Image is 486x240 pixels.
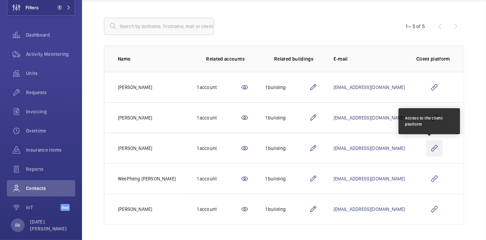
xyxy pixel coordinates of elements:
span: Activity Monitoring [26,51,75,58]
span: Overtime [26,127,75,134]
span: Reports [26,166,75,173]
a: [EMAIL_ADDRESS][DOMAIN_NAME] [334,176,405,181]
span: Insurance items [26,147,75,153]
span: 1 [57,5,63,10]
div: 1 building [265,114,309,121]
div: 1 building [265,206,309,213]
span: Contacts [26,185,75,192]
a: [EMAIL_ADDRESS][DOMAIN_NAME] [334,115,405,121]
p: E-mail [334,55,405,62]
div: 1 building [265,145,309,152]
span: Dashboard [26,31,75,38]
span: Beta [60,204,70,211]
input: Search by lastname, firstname, mail or client [104,18,214,35]
p: Name [118,55,186,62]
p: [PERSON_NAME] [118,114,152,121]
div: 1 account [197,175,241,182]
p: RK [15,222,21,229]
p: [PERSON_NAME] [118,206,152,213]
p: Client platform [416,55,450,62]
p: [PERSON_NAME] [118,145,152,152]
span: Units [26,70,75,77]
span: Invoicing [26,108,75,115]
p: Related accounts [206,55,245,62]
div: 1 account [197,84,241,91]
div: 1 building [265,175,309,182]
span: Filters [26,4,39,11]
div: Access to the client platform [405,115,453,127]
p: WeePheng [PERSON_NAME] [118,175,176,182]
div: 1 building [265,84,309,91]
div: 1 – 5 of 5 [406,23,425,30]
a: [EMAIL_ADDRESS][DOMAIN_NAME] [334,85,405,90]
p: [DATE][PERSON_NAME] [30,218,71,232]
p: Related buildings [274,55,313,62]
span: Requests [26,89,75,96]
span: IoT [26,204,60,211]
p: [PERSON_NAME] [118,84,152,91]
a: [EMAIL_ADDRESS][DOMAIN_NAME] [334,146,405,151]
a: [EMAIL_ADDRESS][DOMAIN_NAME] [334,206,405,212]
div: 1 account [197,206,241,213]
div: 1 account [197,114,241,121]
div: 1 account [197,145,241,152]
